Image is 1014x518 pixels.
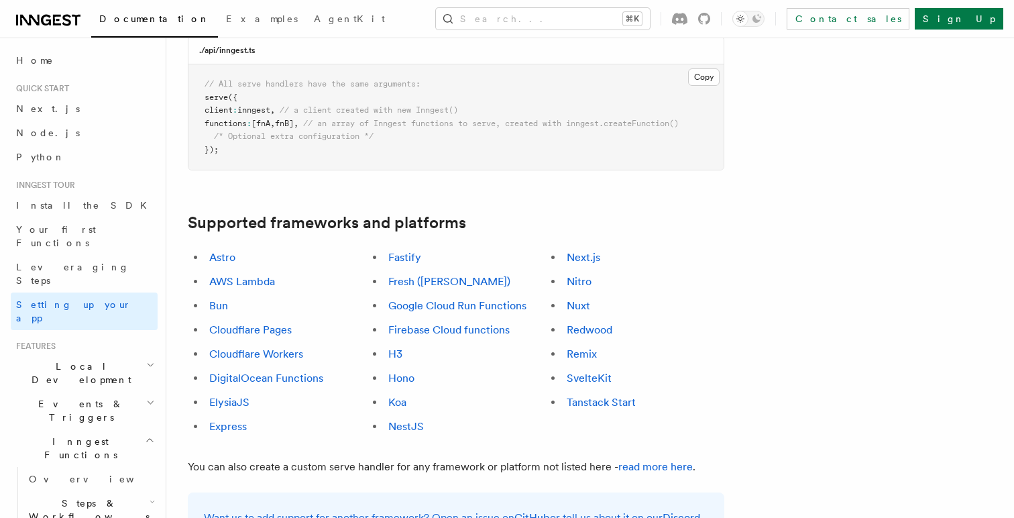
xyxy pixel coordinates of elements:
[732,11,765,27] button: Toggle dark mode
[209,251,235,264] a: Astro
[567,251,600,264] a: Next.js
[209,275,275,288] a: AWS Lambda
[787,8,909,30] a: Contact sales
[205,105,233,115] span: client
[388,299,526,312] a: Google Cloud Run Functions
[91,4,218,38] a: Documentation
[209,420,247,433] a: Express
[11,429,158,467] button: Inngest Functions
[388,348,402,360] a: H3
[205,145,219,154] span: });
[205,119,247,128] span: functions
[218,4,306,36] a: Examples
[303,119,679,128] span: // an array of Inngest functions to serve, created with inngest.createFunction()
[226,13,298,24] span: Examples
[23,467,158,491] a: Overview
[205,93,228,102] span: serve
[16,127,80,138] span: Node.js
[16,200,155,211] span: Install the SDK
[280,105,458,115] span: // a client created with new Inngest()
[16,262,129,286] span: Leveraging Steps
[388,251,421,264] a: Fastify
[623,12,642,25] kbd: ⌘K
[388,420,424,433] a: NestJS
[199,45,256,56] h3: ./api/inngest.ts
[209,348,303,360] a: Cloudflare Workers
[11,145,158,169] a: Python
[567,323,612,336] a: Redwood
[16,224,96,248] span: Your first Functions
[11,217,158,255] a: Your first Functions
[306,4,393,36] a: AgentKit
[11,48,158,72] a: Home
[209,323,292,336] a: Cloudflare Pages
[29,474,167,484] span: Overview
[567,275,591,288] a: Nitro
[388,323,510,336] a: Firebase Cloud functions
[16,152,65,162] span: Python
[388,372,414,384] a: Hono
[11,341,56,352] span: Features
[11,180,75,191] span: Inngest tour
[233,105,237,115] span: :
[388,396,406,409] a: Koa
[11,121,158,145] a: Node.js
[688,68,720,86] button: Copy
[251,119,270,128] span: [fnA
[270,119,275,128] span: ,
[915,8,1003,30] a: Sign Up
[275,119,294,128] span: fnB]
[294,119,298,128] span: ,
[205,79,420,89] span: // All serve handlers have the same arguments:
[314,13,385,24] span: AgentKit
[16,54,54,67] span: Home
[11,193,158,217] a: Install the SDK
[237,105,270,115] span: inngest
[11,392,158,429] button: Events & Triggers
[567,348,597,360] a: Remix
[270,105,275,115] span: ,
[567,372,612,384] a: SvelteKit
[188,213,466,232] a: Supported frameworks and platforms
[228,93,237,102] span: ({
[214,132,374,141] span: /* Optional extra configuration */
[618,460,693,473] a: read more here
[11,354,158,392] button: Local Development
[388,275,510,288] a: Fresh ([PERSON_NAME])
[11,293,158,330] a: Setting up your app
[11,97,158,121] a: Next.js
[11,435,145,462] span: Inngest Functions
[16,299,131,323] span: Setting up your app
[99,13,210,24] span: Documentation
[16,103,80,114] span: Next.js
[436,8,650,30] button: Search...⌘K
[11,397,146,424] span: Events & Triggers
[209,372,323,384] a: DigitalOcean Functions
[567,299,590,312] a: Nuxt
[188,458,724,476] p: You can also create a custom serve handler for any framework or platform not listed here - .
[11,360,146,386] span: Local Development
[11,83,69,94] span: Quick start
[209,396,249,409] a: ElysiaJS
[209,299,228,312] a: Bun
[11,255,158,293] a: Leveraging Steps
[247,119,251,128] span: :
[567,396,636,409] a: Tanstack Start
